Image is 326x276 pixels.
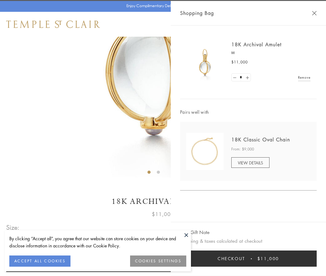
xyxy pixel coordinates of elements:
[180,237,317,245] p: Shipping & taxes calculated at checkout
[186,133,224,170] img: N88865-OV18
[231,50,310,56] p: M
[244,74,250,81] a: Set quantity to 2
[298,74,310,81] a: Remove
[231,157,269,168] a: VIEW DETAILS
[232,74,238,81] a: Set quantity to 0
[6,21,100,28] img: Temple St. Clair
[231,146,254,152] span: From: $9,000
[130,255,186,267] button: COOKIES SETTINGS
[180,251,317,267] button: Checkout $11,000
[6,222,20,232] span: Size:
[218,255,245,262] span: Checkout
[152,210,174,218] span: $11,000
[238,160,263,166] span: VIEW DETAILS
[180,9,214,17] span: Shopping Bag
[9,255,70,267] button: ACCEPT ALL COOKIES
[9,235,186,249] div: By clicking “Accept all”, you agree that our website can store cookies on your device and disclos...
[231,59,248,65] span: $11,000
[180,228,210,236] button: Add Gift Note
[257,255,279,262] span: $11,000
[231,41,282,48] a: 18K Archival Amulet
[180,108,317,116] span: Pairs well with
[186,44,224,81] img: 18K Archival Amulet
[312,11,317,16] button: Close Shopping Bag
[6,196,320,207] h1: 18K Archival Amulet
[231,136,290,143] a: 18K Classic Oval Chain
[126,3,197,9] p: Enjoy Complimentary Delivery & Returns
